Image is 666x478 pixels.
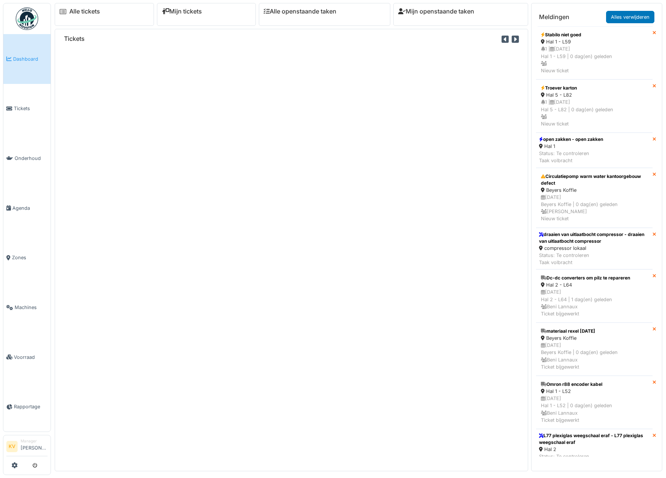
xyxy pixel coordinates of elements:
[541,173,648,187] div: Circulatiepomp warm water kantoorgebouw defect
[536,376,653,429] a: Omron r88 encoder kabel Hal 1 - L52 [DATE]Hal 1 - L52 | 0 dag(en) geleden Beni LannauxTicket bijg...
[398,8,474,15] a: Mijn openstaande taken
[536,133,653,168] a: open zakken - open zakken Hal 1 Status: Te controlerenTaak volbracht
[541,395,648,424] div: [DATE] Hal 1 - L52 | 0 dag(en) geleden Beni Lannaux Ticket bijgewerkt
[541,91,648,99] div: Hal 5 - L82
[539,453,650,467] div: Status: Te controleren Taak volbracht
[606,11,654,23] a: Alles verwijderen
[69,8,100,15] a: Alle tickets
[541,194,648,223] div: [DATE] Beyers Koffie | 0 dag(en) geleden [PERSON_NAME] Nieuw ticket
[541,275,648,281] div: Dc-dc converters om pilz te repareren
[541,335,648,342] div: Beyers Koffie
[541,281,648,288] div: Hal 2 - L64
[539,150,603,164] div: Status: Te controleren Taak volbracht
[539,143,603,150] div: Hal 1
[12,254,48,261] span: Zones
[3,34,51,84] a: Dashboard
[6,441,18,452] li: KV
[15,155,48,162] span: Onderhoud
[539,245,650,252] div: compressor lokaal
[21,438,48,454] li: [PERSON_NAME]
[14,105,48,112] span: Tickets
[541,381,648,388] div: Omron r88 encoder kabel
[264,8,336,15] a: Alle openstaande taken
[541,288,648,317] div: [DATE] Hal 2 - L64 | 1 dag(en) geleden Beni Lannaux Ticket bijgewerkt
[539,432,650,446] div: L77 plexiglas weegschaal eraf - L77 plexiglas weegschaal eraf
[3,133,51,183] a: Onderhoud
[14,403,48,410] span: Rapportage
[536,168,653,228] a: Circulatiepomp warm water kantoorgebouw defect Beyers Koffie [DATE]Beyers Koffie | 0 dag(en) gele...
[3,183,51,233] a: Agenda
[12,205,48,212] span: Agenda
[536,228,653,270] a: draaien van uitlaatbocht compressor - draaien van uitlaatbocht compressor compressor lokaal Statu...
[541,31,648,38] div: Stabilo niet goed
[21,438,48,444] div: Manager
[541,328,648,335] div: materiaal rexel [DATE]
[3,233,51,283] a: Zones
[162,8,202,15] a: Mijn tickets
[3,382,51,432] a: Rapportage
[541,45,648,74] div: 1 | [DATE] Hal 1 - L59 | 0 dag(en) geleden Nieuw ticket
[539,446,650,453] div: Hal 2
[3,84,51,134] a: Tickets
[539,231,650,245] div: draaien van uitlaatbocht compressor - draaien van uitlaatbocht compressor
[541,342,648,370] div: [DATE] Beyers Koffie | 0 dag(en) geleden Beni Lannaux Ticket bijgewerkt
[14,354,48,361] span: Voorraad
[13,55,48,63] span: Dashboard
[3,282,51,332] a: Machines
[539,136,603,143] div: open zakken - open zakken
[536,429,653,471] a: L77 plexiglas weegschaal eraf - L77 plexiglas weegschaal eraf Hal 2 Status: Te controlerenTaak vo...
[6,438,48,456] a: KV Manager[PERSON_NAME]
[541,99,648,127] div: 1 | [DATE] Hal 5 - L82 | 0 dag(en) geleden Nieuw ticket
[64,35,85,42] h6: Tickets
[3,332,51,382] a: Voorraad
[539,252,650,266] div: Status: Te controleren Taak volbracht
[539,13,569,21] h6: Meldingen
[541,388,648,395] div: Hal 1 - L52
[541,187,648,194] div: Beyers Koffie
[16,7,38,30] img: Badge_color-CXgf-gQk.svg
[536,269,653,323] a: Dc-dc converters om pilz te repareren Hal 2 - L64 [DATE]Hal 2 - L64 | 1 dag(en) geleden Beni Lann...
[15,304,48,311] span: Machines
[536,26,653,79] a: Stabilo niet goed Hal 1 - L59 1 |[DATE]Hal 1 - L59 | 0 dag(en) geleden Nieuw ticket
[541,85,648,91] div: Troever karton
[536,323,653,376] a: materiaal rexel [DATE] Beyers Koffie [DATE]Beyers Koffie | 0 dag(en) geleden Beni LannauxTicket b...
[536,79,653,133] a: Troever karton Hal 5 - L82 1 |[DATE]Hal 5 - L82 | 0 dag(en) geleden Nieuw ticket
[541,38,648,45] div: Hal 1 - L59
